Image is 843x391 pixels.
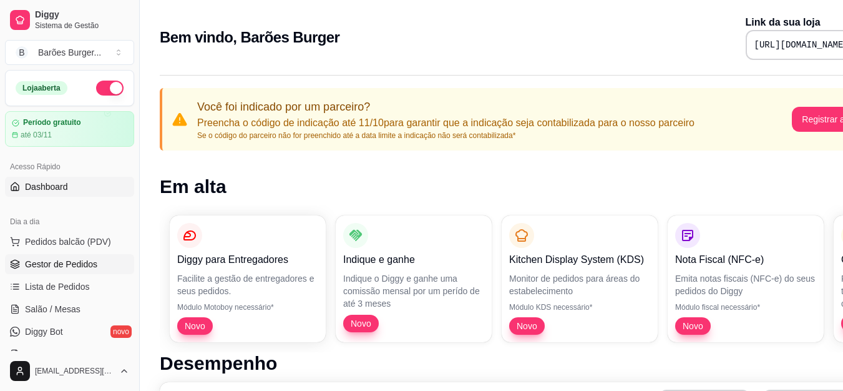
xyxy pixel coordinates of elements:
[675,272,816,297] p: Emita notas fiscais (NFC-e) do seus pedidos do Diggy
[5,157,134,177] div: Acesso Rápido
[5,322,134,342] a: Diggy Botnovo
[5,344,134,364] a: KDS
[668,215,824,342] button: Nota Fiscal (NFC-e)Emita notas fiscais (NFC-e) do seus pedidos do DiggyMódulo fiscal necessário*Novo
[170,215,326,342] button: Diggy para EntregadoresFacilite a gestão de entregadores e seus pedidos.Módulo Motoboy necessário...
[346,317,376,330] span: Novo
[177,272,318,297] p: Facilite a gestão de entregadores e seus pedidos.
[197,131,694,141] p: Se o código do parceiro não for preenchido até a data limite a indicação não será contabilizada*
[5,40,134,65] button: Select a team
[38,46,101,59] div: Barões Burger ...
[512,320,542,332] span: Novo
[5,5,134,35] a: DiggySistema de Gestão
[5,254,134,274] a: Gestor de Pedidos
[35,9,129,21] span: Diggy
[502,215,658,342] button: Kitchen Display System (KDS)Monitor de pedidos para áreas do estabelecimentoMódulo KDS necessário...
[25,325,63,338] span: Diggy Bot
[96,81,124,96] button: Alterar Status
[25,181,68,193] span: Dashboard
[678,320,708,332] span: Novo
[675,252,816,267] p: Nota Fiscal (NFC-e)
[21,130,52,140] article: até 03/11
[509,252,650,267] p: Kitchen Display System (KDS)
[25,348,43,360] span: KDS
[509,272,650,297] p: Monitor de pedidos para áreas do estabelecimento
[23,118,81,127] article: Período gratuito
[180,320,210,332] span: Novo
[343,272,484,310] p: Indique o Diggy e ganhe uma comissão mensal por um perído de até 3 meses
[160,27,339,47] h2: Bem vindo, Barões Burger
[25,258,97,270] span: Gestor de Pedidos
[177,252,318,267] p: Diggy para Entregadores
[5,212,134,232] div: Dia a dia
[5,111,134,147] a: Período gratuitoaté 03/11
[5,299,134,319] a: Salão / Mesas
[25,280,90,293] span: Lista de Pedidos
[25,303,80,315] span: Salão / Mesas
[16,81,67,95] div: Loja aberta
[197,116,694,131] p: Preencha o código de indicação até 11/10 para garantir que a indicação seja contabilizada para o ...
[177,302,318,312] p: Módulo Motoboy necessário*
[5,232,134,252] button: Pedidos balcão (PDV)
[16,46,28,59] span: B
[35,366,114,376] span: [EMAIL_ADDRESS][DOMAIN_NAME]
[5,277,134,297] a: Lista de Pedidos
[509,302,650,312] p: Módulo KDS necessário*
[5,177,134,197] a: Dashboard
[675,302,816,312] p: Módulo fiscal necessário*
[343,252,484,267] p: Indique e ganhe
[336,215,492,342] button: Indique e ganheIndique o Diggy e ganhe uma comissão mensal por um perído de até 3 mesesNovo
[197,98,694,116] p: Você foi indicado por um parceiro?
[25,235,111,248] span: Pedidos balcão (PDV)
[5,356,134,386] button: [EMAIL_ADDRESS][DOMAIN_NAME]
[35,21,129,31] span: Sistema de Gestão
